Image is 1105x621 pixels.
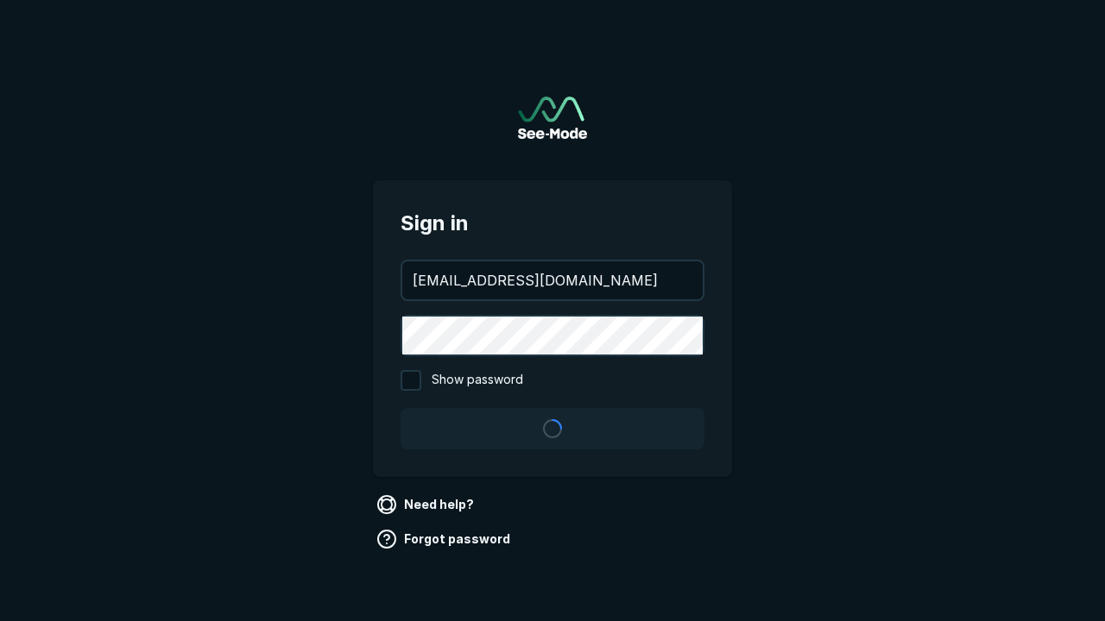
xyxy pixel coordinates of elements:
a: Go to sign in [518,97,587,139]
a: Forgot password [373,525,517,553]
span: Sign in [401,208,704,239]
a: Need help? [373,491,481,518]
img: See-Mode Logo [518,97,587,139]
input: your@email.com [402,261,703,299]
span: Show password [432,370,523,391]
